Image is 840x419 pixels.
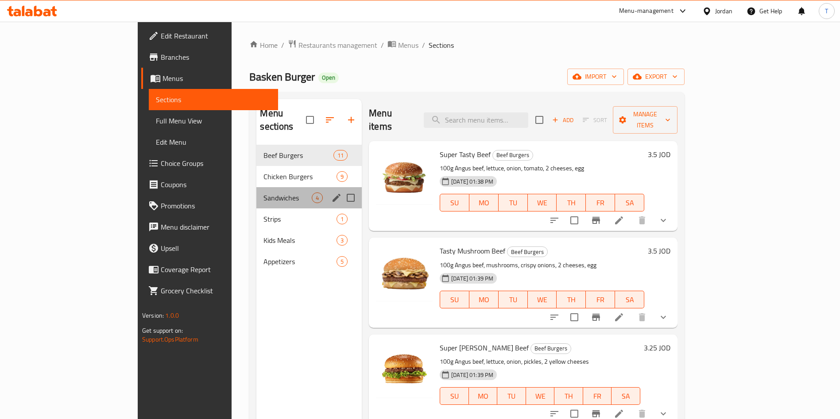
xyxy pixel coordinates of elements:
[619,293,641,306] span: SA
[492,150,533,161] div: Beef Burgers
[333,150,348,161] div: items
[337,235,348,246] div: items
[141,68,278,89] a: Menus
[586,194,615,211] button: FR
[337,214,348,224] div: items
[288,39,377,51] a: Restaurants management
[161,243,271,254] span: Upsell
[627,69,685,85] button: export
[619,196,641,209] span: SA
[263,150,333,161] div: Beef Burgers
[312,194,322,202] span: 4
[444,293,466,306] span: SU
[502,196,524,209] span: TU
[493,150,533,160] span: Beef Burgers
[565,308,584,327] span: Select to update
[141,174,278,195] a: Coupons
[658,408,669,419] svg: Show Choices
[444,390,465,403] span: SU
[502,293,524,306] span: TU
[256,145,362,166] div: Beef Burgers11
[469,387,498,405] button: MO
[337,171,348,182] div: items
[318,74,339,81] span: Open
[551,115,575,125] span: Add
[161,31,271,41] span: Edit Restaurant
[422,40,425,50] li: /
[612,387,640,405] button: SA
[526,387,555,405] button: WE
[469,194,499,211] button: MO
[560,196,582,209] span: TH
[341,109,362,131] button: Add section
[429,40,454,50] span: Sections
[141,153,278,174] a: Choice Groups
[318,73,339,83] div: Open
[312,192,323,203] div: items
[256,251,362,272] div: Appetizers5
[149,89,278,110] a: Sections
[448,274,497,283] span: [DATE] 01:39 PM
[440,148,491,161] span: Super Tasty Beef
[653,307,674,328] button: show more
[141,259,278,280] a: Coverage Report
[263,235,337,246] span: Kids Meals
[567,69,624,85] button: import
[165,310,179,321] span: 1.0.0
[440,244,505,258] span: Tasty Mushroom Beef
[163,73,271,84] span: Menus
[161,179,271,190] span: Coupons
[263,171,337,182] span: Chicken Burgers
[263,192,312,203] span: Sandwiches
[507,246,548,257] div: Beef Burgers
[586,291,615,308] button: FR
[142,325,183,336] span: Get support on:
[376,245,433,301] img: Tasty Mushroom Beef
[549,113,577,127] span: Add item
[577,113,613,127] span: Select section first
[653,210,674,231] button: show more
[281,40,284,50] li: /
[141,195,278,216] a: Promotions
[658,312,669,323] svg: Show Choices
[619,6,674,16] div: Menu-management
[631,307,653,328] button: delete
[473,196,495,209] span: MO
[583,387,612,405] button: FR
[554,387,583,405] button: TH
[263,256,337,267] div: Appetizers
[549,113,577,127] button: Add
[334,151,347,160] span: 11
[256,141,362,276] nav: Menu sections
[301,111,319,129] span: Select all sections
[501,390,523,403] span: TU
[507,247,547,257] span: Beef Burgers
[161,285,271,296] span: Grocery Checklist
[499,194,528,211] button: TU
[587,390,608,403] span: FR
[337,215,347,223] span: 1
[565,211,584,230] span: Select to update
[544,307,565,328] button: sort-choices
[589,196,612,209] span: FR
[387,39,418,51] a: Menus
[531,343,571,354] span: Beef Burgers
[149,110,278,131] a: Full Menu View
[161,158,271,169] span: Choice Groups
[528,194,557,211] button: WE
[444,196,466,209] span: SU
[249,39,685,51] nav: breadcrumb
[142,310,164,321] span: Version:
[381,40,384,50] li: /
[260,107,306,133] h2: Menu sections
[161,264,271,275] span: Coverage Report
[256,208,362,230] div: Strips1
[156,94,271,105] span: Sections
[472,390,494,403] span: MO
[263,214,337,224] span: Strips
[530,111,549,129] span: Select section
[544,210,565,231] button: sort-choices
[448,177,497,186] span: [DATE] 01:38 PM
[256,166,362,187] div: Chicken Burgers9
